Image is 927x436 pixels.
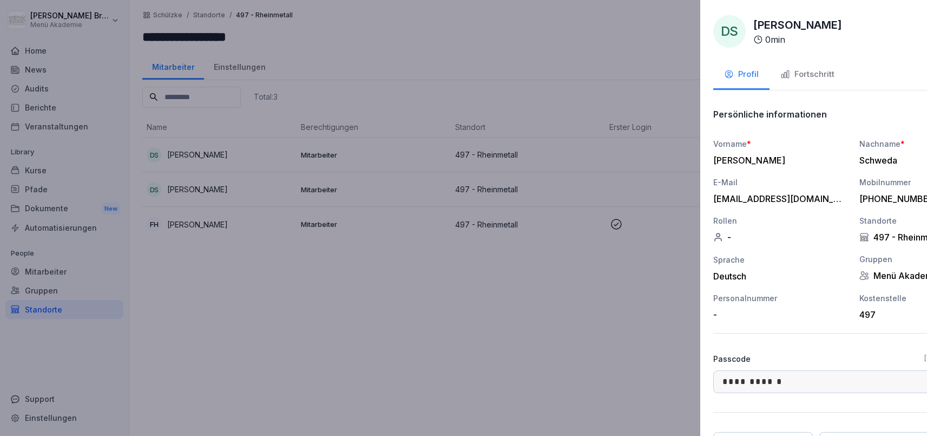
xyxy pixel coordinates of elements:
div: E-Mail [713,177,849,188]
p: Passcode [713,353,751,365]
div: [EMAIL_ADDRESS][DOMAIN_NAME] [713,193,843,204]
p: 0 min [765,33,785,46]
div: - [713,309,843,320]
div: Profil [724,68,759,81]
p: [PERSON_NAME] [753,17,842,33]
div: Rollen [713,215,849,226]
div: Deutsch [713,271,849,282]
button: Fortschritt [770,61,845,90]
div: Fortschritt [780,68,834,81]
button: Profil [713,61,770,90]
div: DS [713,15,746,48]
p: Persönliche informationen [713,109,827,120]
div: Personalnummer [713,292,849,304]
div: Sprache [713,254,849,265]
div: [PERSON_NAME] [713,155,843,166]
div: Vorname [713,138,849,149]
div: - [713,232,849,243]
